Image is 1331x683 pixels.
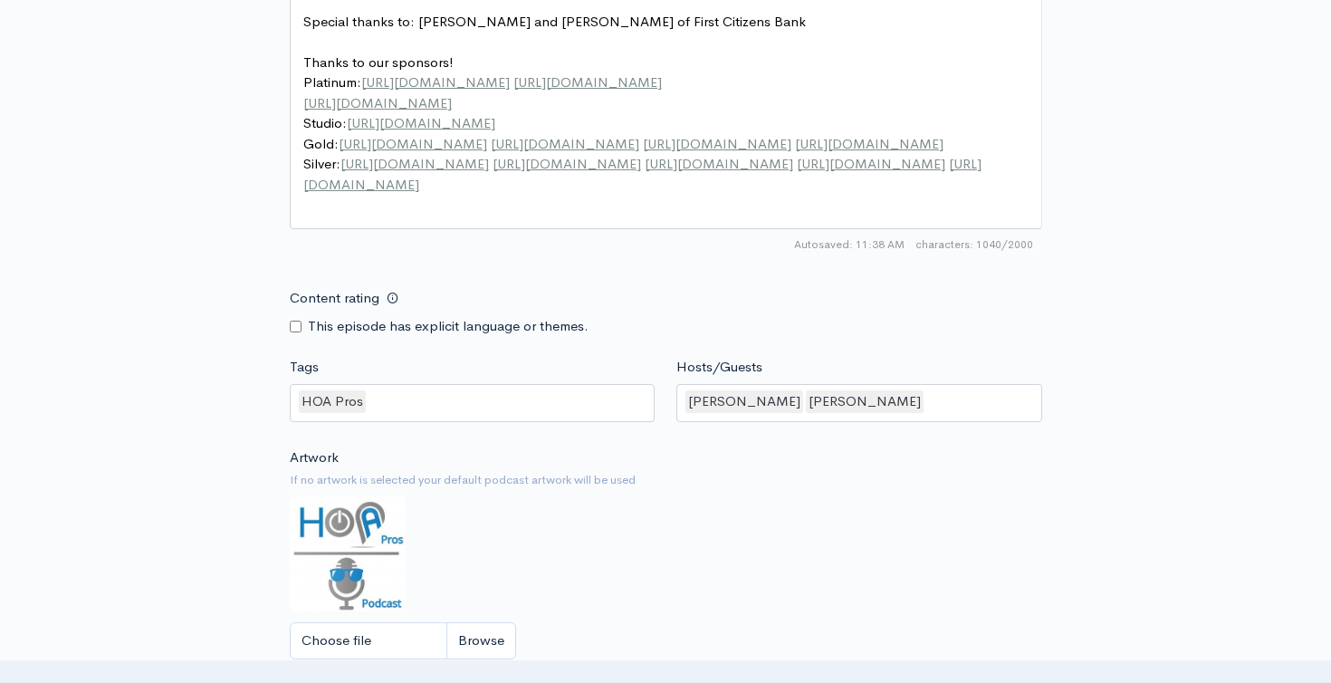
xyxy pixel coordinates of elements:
span: [URL][DOMAIN_NAME] [643,135,791,152]
span: [URL][DOMAIN_NAME] [347,114,495,131]
span: [URL][DOMAIN_NAME] [491,135,639,152]
div: [PERSON_NAME] [685,390,803,413]
small: If no artwork is selected your default podcast artwork will be used [290,471,1042,489]
span: Thanks to our sponsors! [303,53,454,71]
span: [URL][DOMAIN_NAME] [340,155,489,172]
span: Platinum: [303,73,665,91]
span: [URL][DOMAIN_NAME] [361,73,510,91]
div: [PERSON_NAME] [806,390,924,413]
span: [URL][DOMAIN_NAME] [493,155,641,172]
span: [URL][DOMAIN_NAME] [513,73,662,91]
label: Artwork [290,447,339,468]
span: Gold: [303,135,943,152]
label: Tags [290,357,319,378]
span: [URL][DOMAIN_NAME] [797,155,945,172]
span: [URL][DOMAIN_NAME] [303,94,452,111]
span: [URL][DOMAIN_NAME] [303,155,981,193]
span: Silver: [303,155,981,193]
span: Autosaved: 11:38 AM [794,236,905,253]
span: [URL][DOMAIN_NAME] [795,135,943,152]
span: [URL][DOMAIN_NAME] [645,155,793,172]
label: Content rating [290,280,379,317]
span: Special thanks to: [PERSON_NAME] and [PERSON_NAME] of First Citizens Bank [303,13,806,30]
span: [URL][DOMAIN_NAME] [339,135,487,152]
label: Hosts/Guests [676,357,762,378]
div: HOA Pros [299,390,366,413]
span: Studio: [303,114,499,131]
span: 1040/2000 [915,236,1033,253]
label: This episode has explicit language or themes. [308,316,589,337]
